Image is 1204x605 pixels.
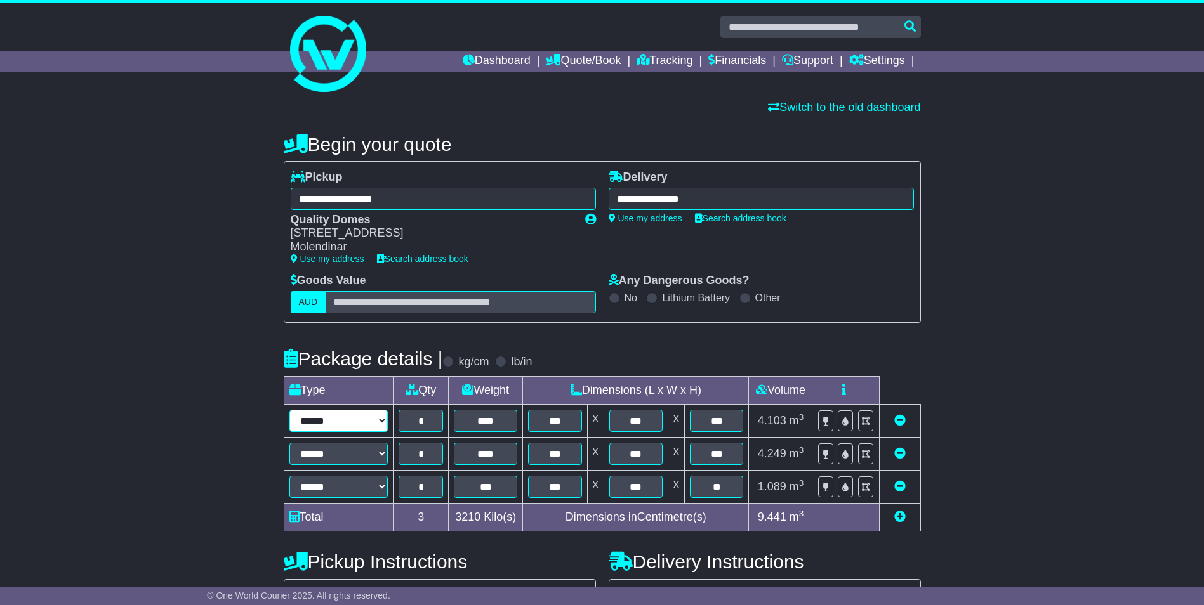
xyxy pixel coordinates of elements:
[394,376,449,404] td: Qty
[284,134,921,155] h4: Begin your quote
[894,447,906,460] a: Remove this item
[523,376,749,404] td: Dimensions (L x W x H)
[758,414,786,427] span: 4.103
[291,291,326,313] label: AUD
[782,51,833,72] a: Support
[758,447,786,460] span: 4.249
[768,101,920,114] a: Switch to the old dashboard
[749,376,812,404] td: Volume
[546,51,621,72] a: Quote/Book
[662,292,730,304] label: Lithium Battery
[291,254,364,264] a: Use my address
[587,437,604,470] td: x
[458,355,489,369] label: kg/cm
[799,412,804,422] sup: 3
[758,480,786,493] span: 1.089
[523,503,749,531] td: Dimensions in Centimetre(s)
[790,511,804,523] span: m
[637,51,692,72] a: Tracking
[790,480,804,493] span: m
[695,213,786,223] a: Search address book
[284,376,394,404] td: Type
[668,404,685,437] td: x
[377,254,468,264] a: Search address book
[394,503,449,531] td: 3
[668,470,685,503] td: x
[625,292,637,304] label: No
[609,171,668,185] label: Delivery
[758,511,786,523] span: 9.441
[755,292,781,304] label: Other
[587,404,604,437] td: x
[894,480,906,493] a: Remove this item
[449,376,523,404] td: Weight
[609,213,682,223] a: Use my address
[284,503,394,531] td: Total
[455,511,480,523] span: 3210
[609,551,921,572] h4: Delivery Instructions
[609,274,750,288] label: Any Dangerous Goods?
[790,414,804,427] span: m
[291,240,572,254] div: Molendinar
[799,509,804,518] sup: 3
[790,447,804,460] span: m
[799,445,804,455] sup: 3
[894,414,906,427] a: Remove this item
[291,213,572,227] div: Quality Domes
[511,355,532,369] label: lb/in
[708,51,766,72] a: Financials
[799,478,804,488] sup: 3
[284,348,443,369] h4: Package details |
[849,51,905,72] a: Settings
[449,503,523,531] td: Kilo(s)
[668,437,685,470] td: x
[207,590,390,601] span: © One World Courier 2025. All rights reserved.
[291,171,343,185] label: Pickup
[587,470,604,503] td: x
[291,274,366,288] label: Goods Value
[463,51,531,72] a: Dashboard
[291,226,572,240] div: [STREET_ADDRESS]
[284,551,596,572] h4: Pickup Instructions
[894,511,906,523] a: Add new item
